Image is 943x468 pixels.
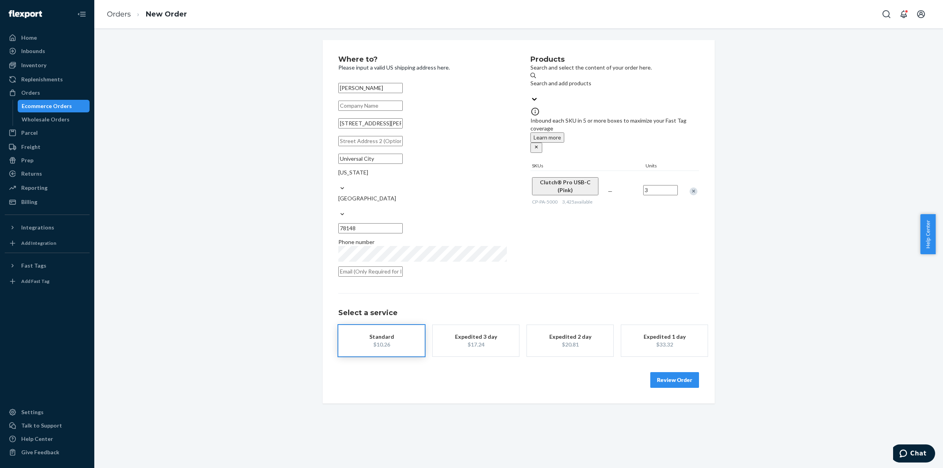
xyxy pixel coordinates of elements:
[21,156,33,164] div: Prep
[21,240,56,246] div: Add Integration
[350,341,413,349] div: $10.26
[690,187,697,195] div: Remove Item
[893,444,935,464] iframe: Opens a widget where you can chat to one of our agents
[5,433,90,445] a: Help Center
[444,341,507,349] div: $17.24
[338,136,403,146] input: Street Address 2 (Optional)
[562,199,593,205] span: 3,425 available
[633,333,696,341] div: Expedited 1 day
[5,196,90,208] a: Billing
[18,113,90,126] a: Wholesale Orders
[913,6,929,22] button: Open account menu
[338,202,339,210] input: [GEOGRAPHIC_DATA]
[338,118,403,128] input: Street Address
[879,6,894,22] button: Open Search Box
[5,73,90,86] a: Replenishments
[338,56,507,64] h2: Where to?
[530,132,564,143] button: Learn more
[444,333,507,341] div: Expedited 3 day
[532,177,598,195] button: Clutch® Pro USB-C (Pink)
[338,169,507,176] div: [US_STATE]
[338,64,507,72] p: Please input a valid US shipping address here.
[633,341,696,349] div: $33.32
[540,179,591,193] span: Clutch® Pro USB-C (Pink)
[21,143,40,151] div: Freight
[338,154,403,164] input: City
[101,3,193,26] ol: breadcrumbs
[338,309,699,317] h1: Select a service
[644,162,679,171] div: Units
[5,31,90,44] a: Home
[650,372,699,388] button: Review Order
[18,100,90,112] a: Ecommerce Orders
[22,102,72,110] div: Ecommerce Orders
[21,47,45,55] div: Inbounds
[530,87,531,95] input: Search and add products
[5,127,90,139] a: Parcel
[21,278,50,284] div: Add Fast Tag
[21,422,62,429] div: Talk to Support
[5,59,90,72] a: Inventory
[530,79,699,87] div: Search and add products
[74,6,90,22] button: Close Navigation
[5,182,90,194] a: Reporting
[5,86,90,99] a: Orders
[21,75,63,83] div: Replenishments
[21,448,59,456] div: Give Feedback
[338,239,374,245] span: Phone number
[146,10,187,18] a: New Order
[21,89,40,97] div: Orders
[338,101,403,111] input: Company Name
[5,167,90,180] a: Returns
[22,116,70,123] div: Wholesale Orders
[5,237,90,250] a: Add Integration
[338,195,507,202] div: [GEOGRAPHIC_DATA]
[21,170,42,178] div: Returns
[530,162,644,171] div: SKUs
[21,61,46,69] div: Inventory
[920,214,936,254] button: Help Center
[338,325,425,356] button: Standard$10.26
[21,435,53,443] div: Help Center
[621,325,708,356] button: Expedited 1 day$33.32
[530,64,699,72] p: Search and select the content of your order here.
[608,188,613,195] span: —
[107,10,131,18] a: Orders
[532,199,558,205] span: CP-PA-5000
[5,221,90,234] button: Integrations
[338,176,339,184] input: [US_STATE]
[5,141,90,153] a: Freight
[21,184,48,192] div: Reporting
[21,408,44,416] div: Settings
[21,34,37,42] div: Home
[896,6,912,22] button: Open notifications
[5,419,90,432] button: Talk to Support
[433,325,519,356] button: Expedited 3 day$17.24
[530,56,699,64] h2: Products
[5,259,90,272] button: Fast Tags
[5,446,90,459] button: Give Feedback
[539,333,602,341] div: Expedited 2 day
[9,10,42,18] img: Flexport logo
[643,185,678,195] input: Quantity
[5,45,90,57] a: Inbounds
[338,83,403,93] input: First & Last Name
[21,262,46,270] div: Fast Tags
[21,224,54,231] div: Integrations
[5,154,90,167] a: Prep
[527,325,613,356] button: Expedited 2 day$20.81
[539,341,602,349] div: $20.81
[5,275,90,288] a: Add Fast Tag
[21,129,38,137] div: Parcel
[530,107,699,153] div: Inbound each SKU in 5 or more boxes to maximize your Fast Tag coverage
[5,406,90,418] a: Settings
[21,198,37,206] div: Billing
[530,143,542,153] button: close
[350,333,413,341] div: Standard
[338,266,403,277] input: Open Keeper Popup
[338,223,403,233] input: ZIP Code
